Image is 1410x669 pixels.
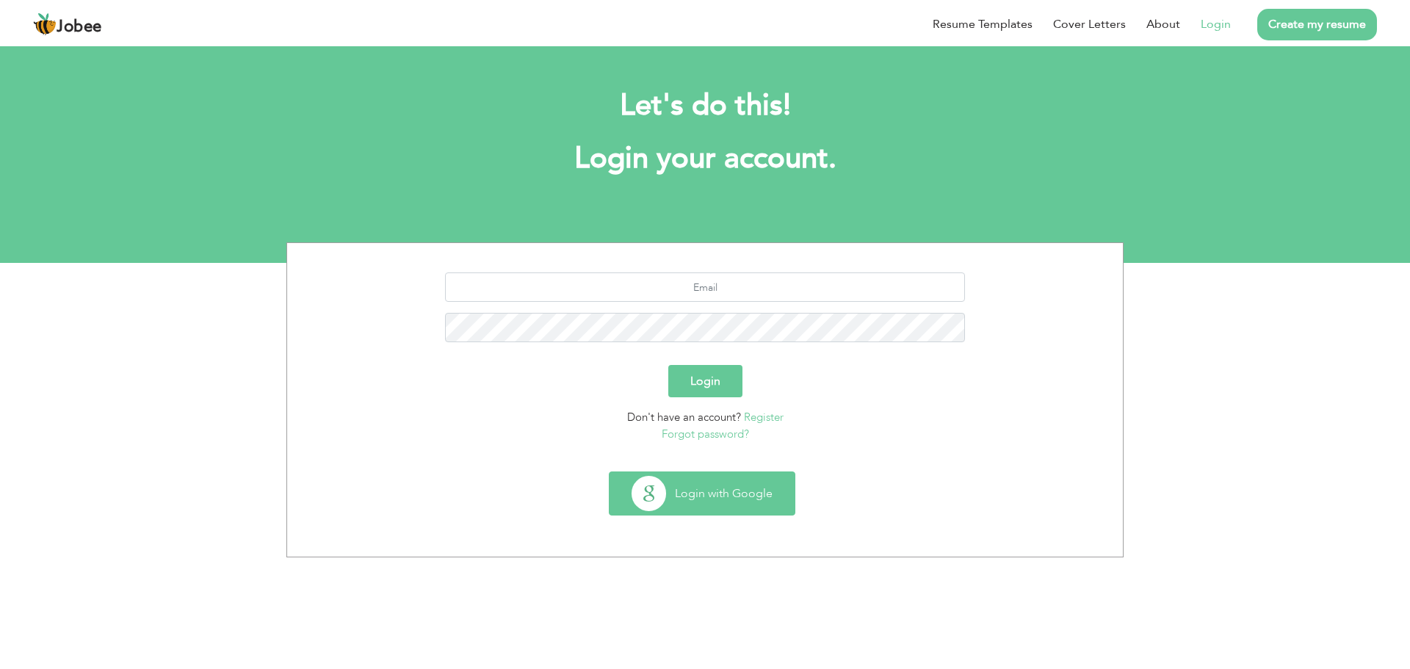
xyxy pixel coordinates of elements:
input: Email [445,272,966,302]
button: Login [668,365,742,397]
a: Create my resume [1257,9,1377,40]
h1: Login your account. [308,140,1102,178]
a: Resume Templates [933,15,1033,33]
span: Jobee [57,19,102,35]
button: Login with Google [610,472,795,515]
span: Don't have an account? [627,410,741,424]
a: Jobee [33,12,102,36]
h2: Let's do this! [308,87,1102,125]
img: jobee.io [33,12,57,36]
a: Register [744,410,784,424]
a: Forgot password? [662,427,749,441]
a: Cover Letters [1053,15,1126,33]
a: About [1146,15,1180,33]
a: Login [1201,15,1231,33]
